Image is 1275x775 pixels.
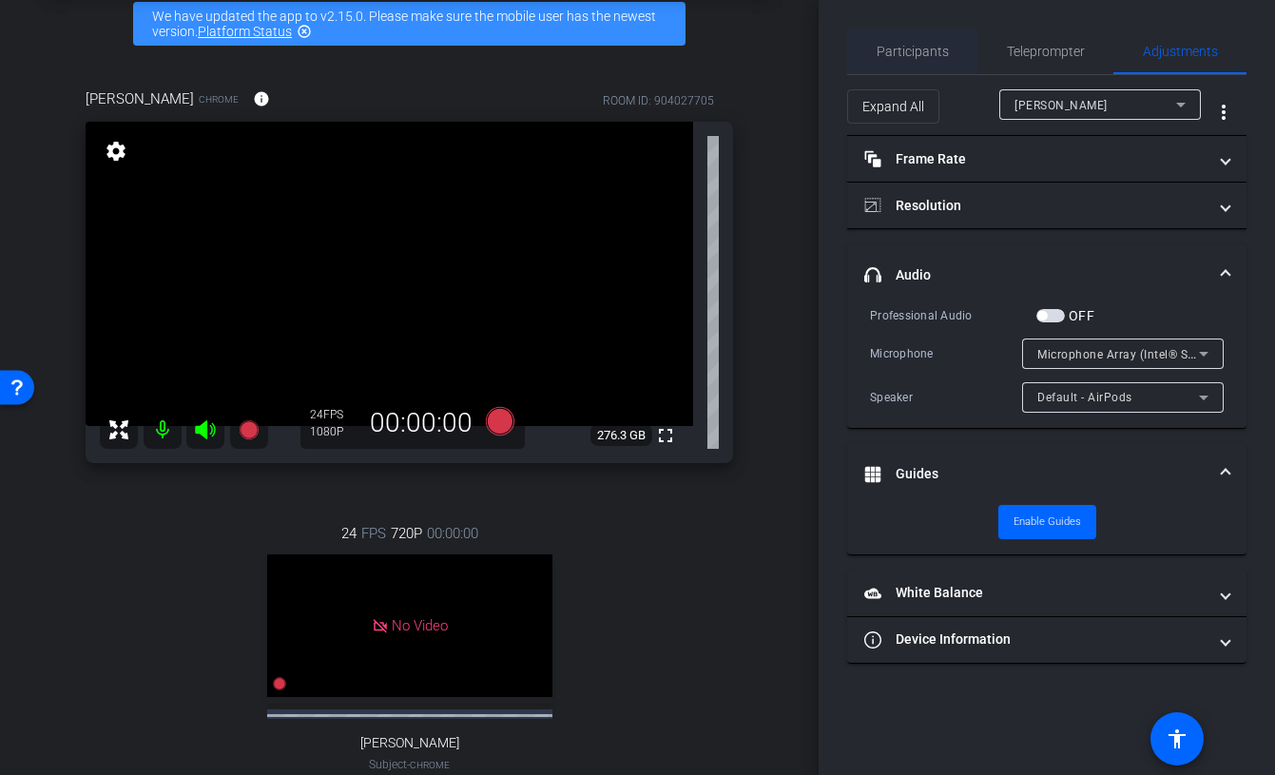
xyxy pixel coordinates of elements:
mat-expansion-panel-header: Frame Rate [847,136,1246,182]
span: Chrome [199,92,239,107]
mat-expansion-panel-header: Device Information [847,617,1246,663]
mat-icon: more_vert [1212,101,1235,124]
mat-panel-title: Device Information [864,630,1207,649]
mat-expansion-panel-header: Guides [847,444,1246,505]
div: Professional Audio [870,306,1036,325]
div: 24 [310,407,357,422]
span: No Video [392,617,448,634]
label: OFF [1065,306,1094,325]
div: 00:00:00 [357,407,485,439]
mat-panel-title: Audio [864,265,1207,285]
mat-panel-title: White Balance [864,583,1207,603]
span: Teleprompter [1007,45,1085,58]
mat-panel-title: Resolution [864,196,1207,216]
mat-panel-title: Guides [864,464,1207,484]
span: [PERSON_NAME] [1014,99,1108,112]
button: Enable Guides [998,505,1096,539]
button: More Options for Adjustments Panel [1201,89,1246,135]
span: Expand All [862,88,924,125]
span: FPS [323,408,343,421]
span: Chrome [410,760,450,770]
span: [PERSON_NAME] [360,735,459,751]
mat-panel-title: Frame Rate [864,149,1207,169]
span: 276.3 GB [590,424,652,447]
mat-expansion-panel-header: Audio [847,244,1246,305]
span: - [407,758,410,771]
div: We have updated the app to v2.15.0. Please make sure the mobile user has the newest version. [133,2,686,46]
span: 24 [341,523,357,544]
span: 720P [391,523,422,544]
mat-expansion-panel-header: White Balance [847,571,1246,616]
mat-icon: settings [103,140,129,163]
span: FPS [361,523,386,544]
a: Platform Status [198,24,292,39]
div: Speaker [870,388,1022,407]
span: Enable Guides [1014,508,1081,536]
span: Adjustments [1143,45,1218,58]
div: 1080P [310,424,357,439]
mat-icon: highlight_off [297,24,312,39]
button: Expand All [847,89,939,124]
span: 00:00:00 [427,523,478,544]
div: Guides [847,505,1246,554]
span: Default - AirPods [1037,391,1132,404]
div: Audio [847,305,1246,428]
mat-icon: fullscreen [654,424,677,447]
span: [PERSON_NAME] [86,88,194,109]
mat-expansion-panel-header: Resolution [847,183,1246,228]
div: Microphone [870,344,1022,363]
div: ROOM ID: 904027705 [603,92,714,109]
mat-icon: accessibility [1166,727,1188,750]
span: Subject [369,756,450,773]
mat-icon: info [253,90,270,107]
span: Participants [877,45,949,58]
